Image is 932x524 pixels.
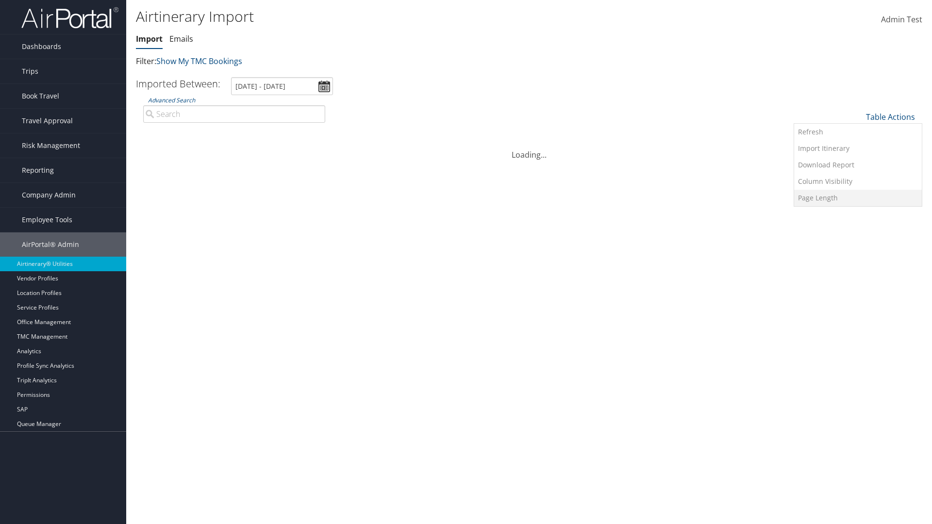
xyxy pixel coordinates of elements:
[22,109,73,133] span: Travel Approval
[22,158,54,182] span: Reporting
[22,59,38,83] span: Trips
[22,133,80,158] span: Risk Management
[22,84,59,108] span: Book Travel
[22,232,79,257] span: AirPortal® Admin
[794,173,922,190] a: Column Visibility
[21,6,118,29] img: airportal-logo.png
[22,183,76,207] span: Company Admin
[22,34,61,59] span: Dashboards
[794,140,922,157] a: Import Itinerary
[794,157,922,173] a: Download Report
[794,124,922,140] a: Refresh
[794,190,922,206] a: Page Length
[22,208,72,232] span: Employee Tools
